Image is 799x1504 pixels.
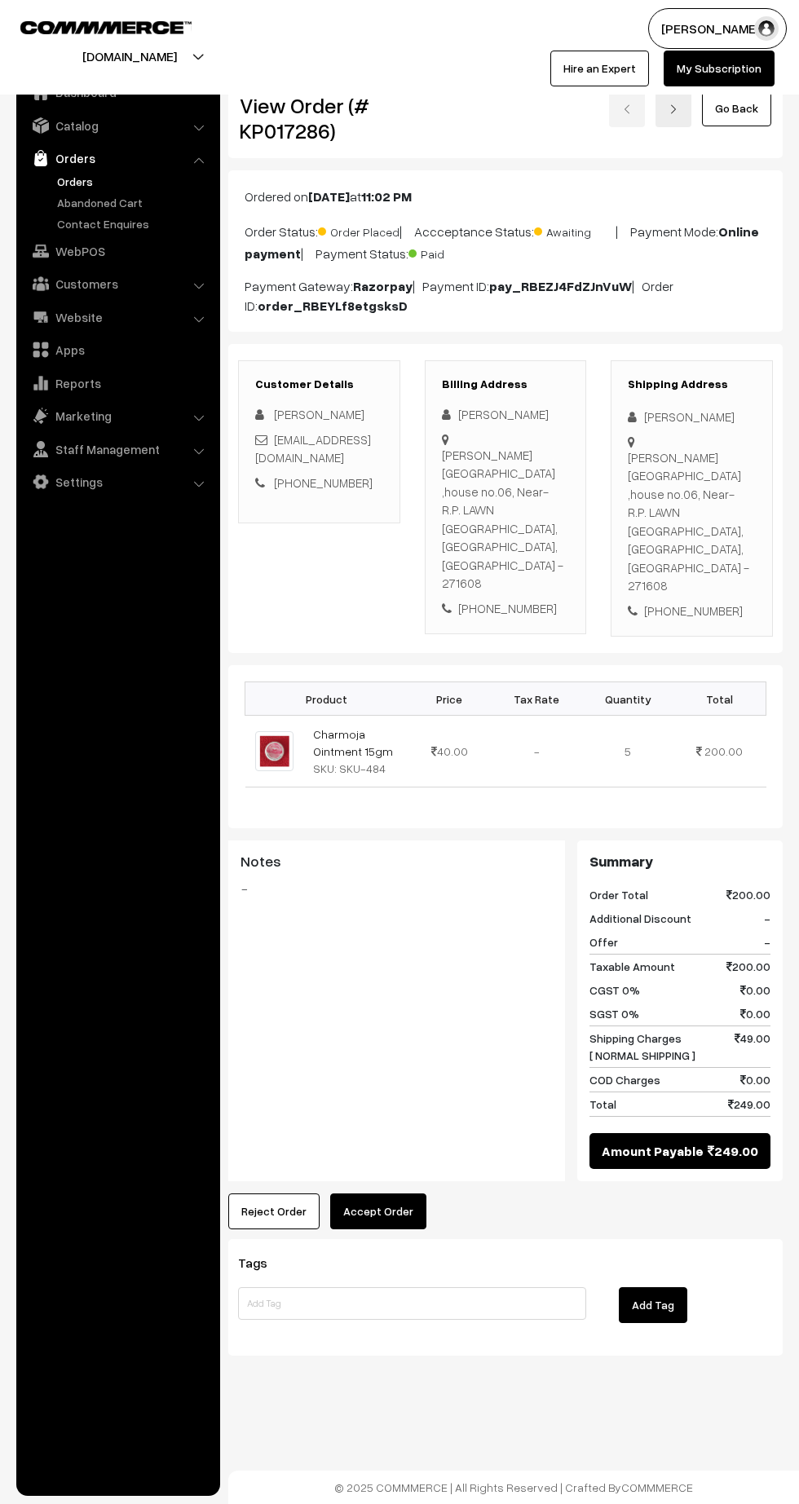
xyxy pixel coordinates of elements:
span: Shipping Charges [ NORMAL SHIPPING ] [589,1030,695,1064]
button: Add Tag [619,1287,687,1323]
b: pay_RBEZJ4FdZJnVuW [489,278,632,294]
a: Go Back [702,90,771,126]
span: Total [589,1096,616,1113]
h3: Summary [589,853,770,871]
span: Additional Discount [589,910,691,927]
h3: Notes [241,853,553,871]
a: WebPOS [20,236,214,266]
span: SGST 0% [589,1005,639,1022]
span: 200.00 [726,886,770,903]
th: Product [245,682,408,716]
td: - [491,716,582,787]
footer: © 2025 COMMMERCE | All Rights Reserved | Crafted By [228,1471,799,1504]
th: Quantity [582,682,673,716]
img: user [754,16,779,41]
button: [PERSON_NAME] [648,8,787,49]
span: 0.00 [740,1071,770,1088]
span: Tags [238,1255,287,1271]
button: Accept Order [330,1193,426,1229]
a: My Subscription [664,51,775,86]
span: COD Charges [589,1071,660,1088]
th: Total [673,682,766,716]
div: [PERSON_NAME] [442,405,570,424]
span: Offer [589,933,618,950]
span: 40.00 [431,744,468,758]
a: Apps [20,335,214,364]
b: [DATE] [308,188,350,205]
div: [PHONE_NUMBER] [442,599,570,618]
b: Razorpay [353,278,413,294]
a: Website [20,302,214,332]
h3: Billing Address [442,377,570,391]
span: - [764,933,770,950]
h2: View Order (# KP017286) [240,93,400,143]
span: 0.00 [740,981,770,999]
span: 0.00 [740,1005,770,1022]
a: Orders [53,173,214,190]
a: Charmoja Ointment 15gm [313,727,393,758]
span: 249.00 [728,1096,770,1113]
b: 11:02 PM [361,188,412,205]
p: Payment Gateway: | Payment ID: | Order ID: [245,276,766,315]
span: 200.00 [726,958,770,975]
a: Staff Management [20,434,214,464]
span: 200.00 [704,744,743,758]
span: 5 [625,744,631,758]
img: COMMMERCE [20,21,192,33]
a: Marketing [20,401,214,430]
span: 49.00 [735,1030,770,1064]
img: right-arrow.png [669,104,678,114]
h3: Customer Details [255,377,383,391]
a: COMMMERCE [20,16,163,36]
span: CGST 0% [589,981,640,999]
a: Settings [20,467,214,496]
div: [PERSON_NAME][GEOGRAPHIC_DATA] ,house no.06, Near- R.P. LAWN [GEOGRAPHIC_DATA], [GEOGRAPHIC_DATA]... [442,446,570,593]
a: Reports [20,368,214,398]
p: Order Status: | Accceptance Status: | Payment Mode: | Payment Status: [245,219,766,263]
th: Price [408,682,491,716]
b: order_RBEYLf8etgsksD [258,298,408,314]
span: Paid [408,241,490,262]
a: Abandoned Cart [53,194,214,211]
a: Hire an Expert [550,51,649,86]
a: [EMAIL_ADDRESS][DOMAIN_NAME] [255,432,371,465]
span: Order Total [589,886,648,903]
a: Orders [20,143,214,173]
span: Awaiting [534,219,616,240]
th: Tax Rate [491,682,582,716]
a: Customers [20,269,214,298]
div: [PERSON_NAME] [628,408,756,426]
span: Taxable Amount [589,958,675,975]
span: [PERSON_NAME] [274,407,364,421]
img: CHARMOJA.jpg [255,731,294,771]
div: [PHONE_NUMBER] [628,602,756,620]
a: Contact Enquires [53,215,214,232]
button: [DOMAIN_NAME] [25,36,234,77]
span: 249.00 [708,1141,758,1161]
div: [PERSON_NAME][GEOGRAPHIC_DATA] ,house no.06, Near- R.P. LAWN [GEOGRAPHIC_DATA], [GEOGRAPHIC_DATA]... [628,448,756,595]
blockquote: - [241,879,553,898]
a: COMMMERCE [621,1480,693,1494]
button: Reject Order [228,1193,320,1229]
span: Order Placed [318,219,399,240]
a: Catalog [20,111,214,140]
p: Ordered on at [245,187,766,206]
span: - [764,910,770,927]
div: SKU: SKU-484 [313,760,399,777]
input: Add Tag [238,1287,586,1320]
h3: Shipping Address [628,377,756,391]
a: [PHONE_NUMBER] [274,475,373,490]
span: Amount Payable [602,1141,704,1161]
